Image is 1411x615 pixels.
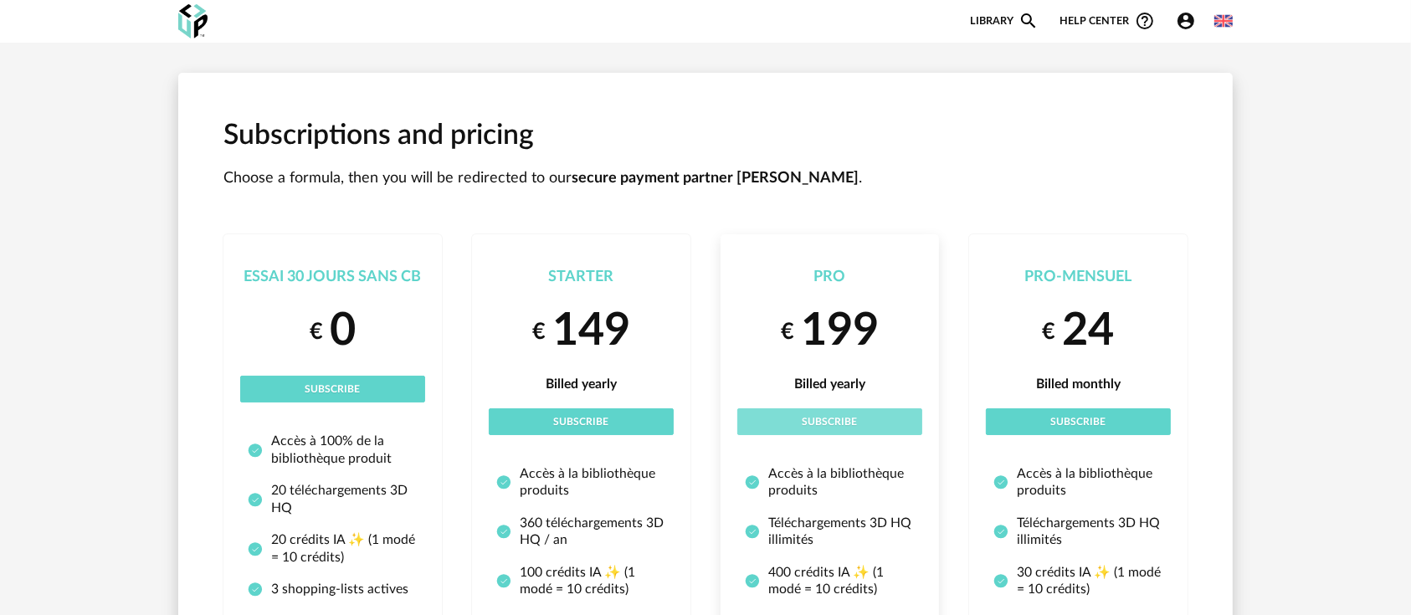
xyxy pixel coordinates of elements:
[532,317,546,346] small: €
[1042,317,1055,346] small: €
[1135,11,1155,31] span: Help Circle Outline icon
[572,171,859,186] strong: secure payment partner [PERSON_NAME]
[745,564,915,598] li: 400 crédits IA ✨ (1 modé = 10 crédits)
[993,465,1163,500] li: Accès à la bibliothèque produits
[781,317,794,346] small: €
[546,377,617,391] span: Billed yearly
[1176,11,1196,31] span: Account Circle icon
[223,169,1188,188] p: Choose a formula, then you will be redirected to our .
[496,515,666,549] li: 360 téléchargements 3D HQ / an
[986,408,1171,435] button: Subscribe
[993,564,1163,598] li: 30 crédits IA ✨ (1 modé = 10 crédits)
[489,268,674,287] div: Starter
[240,376,425,402] button: Subscribe
[248,531,418,566] li: 20 crédits IA ✨ (1 modé = 10 crédits)
[552,309,630,354] span: 149
[248,482,418,516] li: 20 téléchargements 3D HQ
[1176,11,1203,31] span: Account Circle icon
[801,309,879,354] span: 199
[1060,11,1155,31] span: Help centerHelp Circle Outline icon
[970,11,1039,31] a: LibraryMagnify icon
[737,408,922,435] button: Subscribe
[745,515,915,549] li: Téléchargements 3D HQ illimités
[1036,377,1121,391] span: Billed monthly
[1214,12,1233,30] img: us
[986,268,1171,287] div: Pro-Mensuel
[1063,309,1115,354] span: 24
[305,384,361,394] span: Subscribe
[794,377,865,391] span: Billed yearly
[745,465,915,500] li: Accès à la bibliothèque produits
[248,433,418,467] li: Accès à 100% de la bibliothèque produit
[223,118,1188,155] h1: Subscriptions and pricing
[240,268,425,287] div: Essai 30 jours sans CB
[178,4,208,38] img: OXP
[248,581,418,597] li: 3 shopping-lists actives
[496,564,666,598] li: 100 crédits IA ✨ (1 modé = 10 crédits)
[803,417,858,427] span: Subscribe
[489,408,674,435] button: Subscribe
[993,515,1163,549] li: Téléchargements 3D HQ illimités
[554,417,609,427] span: Subscribe
[1051,417,1106,427] span: Subscribe
[1018,11,1039,31] span: Magnify icon
[737,268,922,287] div: Pro
[310,317,323,346] small: €
[496,465,666,500] li: Accès à la bibliothèque produits
[330,309,356,354] span: 0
